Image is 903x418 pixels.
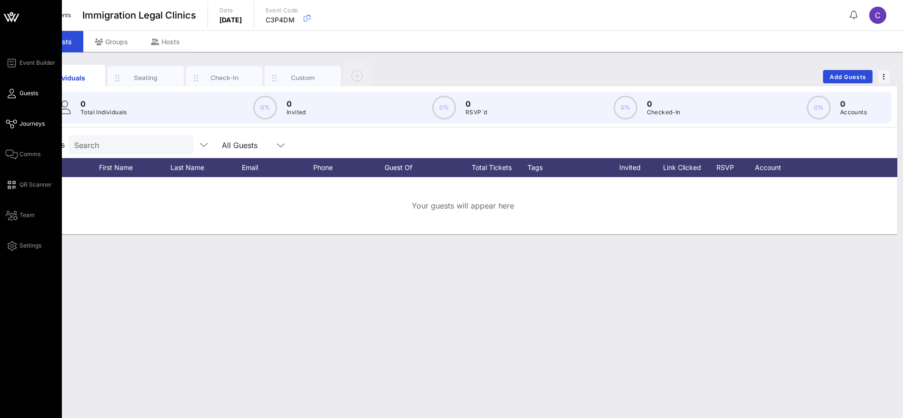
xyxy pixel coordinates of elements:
p: 0 [840,98,867,109]
div: Last Name [170,158,242,177]
div: Your guests will appear here [29,177,897,234]
p: [DATE] [219,15,242,25]
div: RSVP [713,158,746,177]
a: Guests [6,88,38,99]
p: Accounts [840,108,867,117]
div: Email [242,158,313,177]
a: Settings [6,240,41,251]
span: Add Guests [829,73,867,80]
div: Phone [313,158,385,177]
div: Invited [608,158,661,177]
p: RSVP`d [466,108,487,117]
a: Journeys [6,118,45,129]
a: Comms [6,149,40,160]
p: C3P4DM [266,15,298,25]
div: Groups [83,31,139,52]
span: Journeys [20,119,45,128]
p: Checked-In [647,108,681,117]
div: Individuals [46,73,89,83]
span: QR Scanner [20,180,52,189]
a: Team [6,209,35,221]
p: Invited [287,108,306,117]
div: Link Clicked [661,158,713,177]
p: Date [219,6,242,15]
span: Team [20,211,35,219]
span: Settings [20,241,41,250]
span: Event Builder [20,59,55,67]
div: All Guests [222,141,258,149]
span: Immigration Legal Clinics [82,8,196,22]
a: Event Builder [6,57,55,69]
span: Comms [20,150,40,159]
div: C [869,7,886,24]
button: Add Guests [823,70,873,83]
div: All Guests [216,135,292,154]
p: 0 [287,98,306,109]
p: 0 [466,98,487,109]
div: Account [746,158,799,177]
span: Guests [20,89,38,98]
div: Guest Of [385,158,456,177]
p: Event Code [266,6,298,15]
div: Seating [125,73,167,82]
p: Total Individuals [80,108,127,117]
div: Tags [527,158,608,177]
div: Custom [282,73,324,82]
span: C [875,10,881,20]
p: 0 [80,98,127,109]
p: 0 [647,98,681,109]
div: Hosts [139,31,191,52]
a: QR Scanner [6,179,52,190]
div: Check-In [203,73,246,82]
div: First Name [99,158,170,177]
div: Total Tickets [456,158,527,177]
